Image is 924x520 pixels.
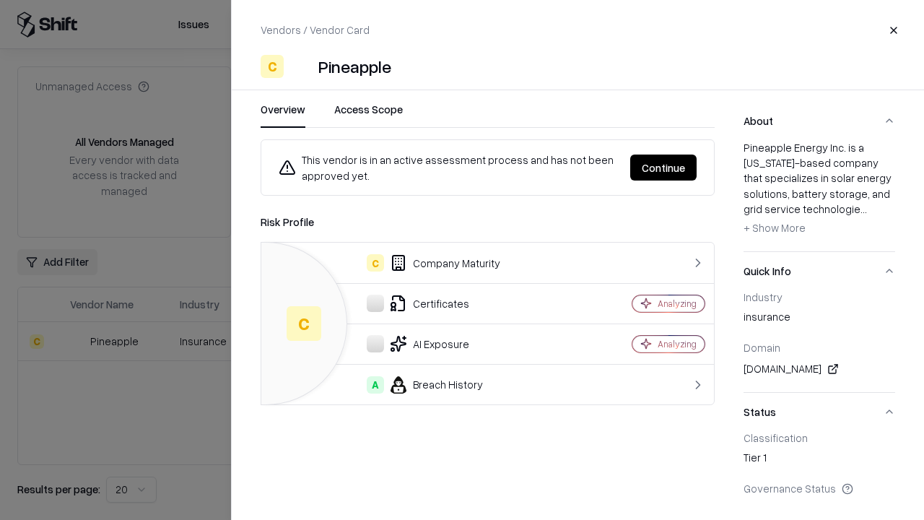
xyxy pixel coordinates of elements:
div: Company Maturity [273,254,582,272]
div: Pineapple [318,55,391,78]
div: C [367,254,384,272]
div: Breach History [273,376,582,394]
div: About [744,140,895,251]
div: Pineapple Energy Inc. is a [US_STATE]-based company that specializes in solar energy solutions, b... [744,140,895,240]
div: This vendor is in an active assessment process and has not been approved yet. [279,152,619,183]
div: Certificates [273,295,582,312]
span: ... [860,202,867,215]
div: Analyzing [658,298,697,310]
button: + Show More [744,217,806,240]
div: C [287,306,321,341]
div: Governance Status [744,482,895,495]
div: Classification [744,431,895,444]
div: Risk Profile [261,213,715,230]
div: Analyzing [658,338,697,350]
button: Access Scope [334,102,403,128]
div: Tier 1 [744,450,895,470]
div: insurance [744,309,895,329]
p: Vendors / Vendor Card [261,22,370,38]
span: + Show More [744,221,806,234]
img: Pineapple [289,55,313,78]
div: [DOMAIN_NAME] [744,360,895,378]
button: Overview [261,102,305,128]
div: Industry [744,290,895,303]
button: About [744,102,895,140]
div: C [261,55,284,78]
div: A [367,376,384,394]
div: AI Exposure [273,335,582,352]
div: Quick Info [744,290,895,392]
button: Quick Info [744,252,895,290]
button: Status [744,393,895,431]
div: Domain [744,341,895,354]
button: Continue [630,155,697,181]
